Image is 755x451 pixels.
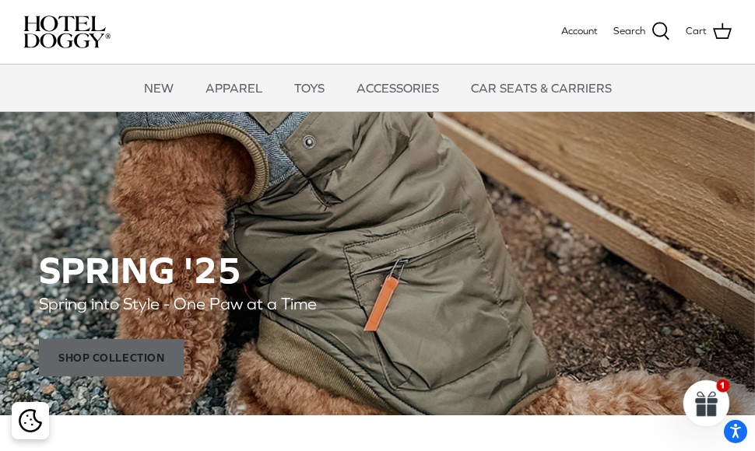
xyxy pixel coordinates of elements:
a: Cart [686,22,732,42]
img: Cookie policy [19,409,42,432]
div: Cookie policy [12,402,49,439]
p: Spring into Style - One Paw at a Time [39,291,716,318]
span: Search [613,23,645,40]
a: APPAREL [191,65,276,111]
img: hoteldoggycom [23,16,111,48]
a: ACCESSORIES [342,65,453,111]
h2: SPRING '25 [39,250,716,291]
span: Account [561,25,598,37]
a: Account [561,23,598,40]
a: Search [613,22,670,42]
span: Cart [686,23,707,40]
button: Cookie policy [16,407,44,435]
a: CAR SEATS & CARRIERS [457,65,626,111]
a: NEW [130,65,188,111]
a: TOYS [280,65,339,111]
span: Shop Collection [39,340,184,377]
